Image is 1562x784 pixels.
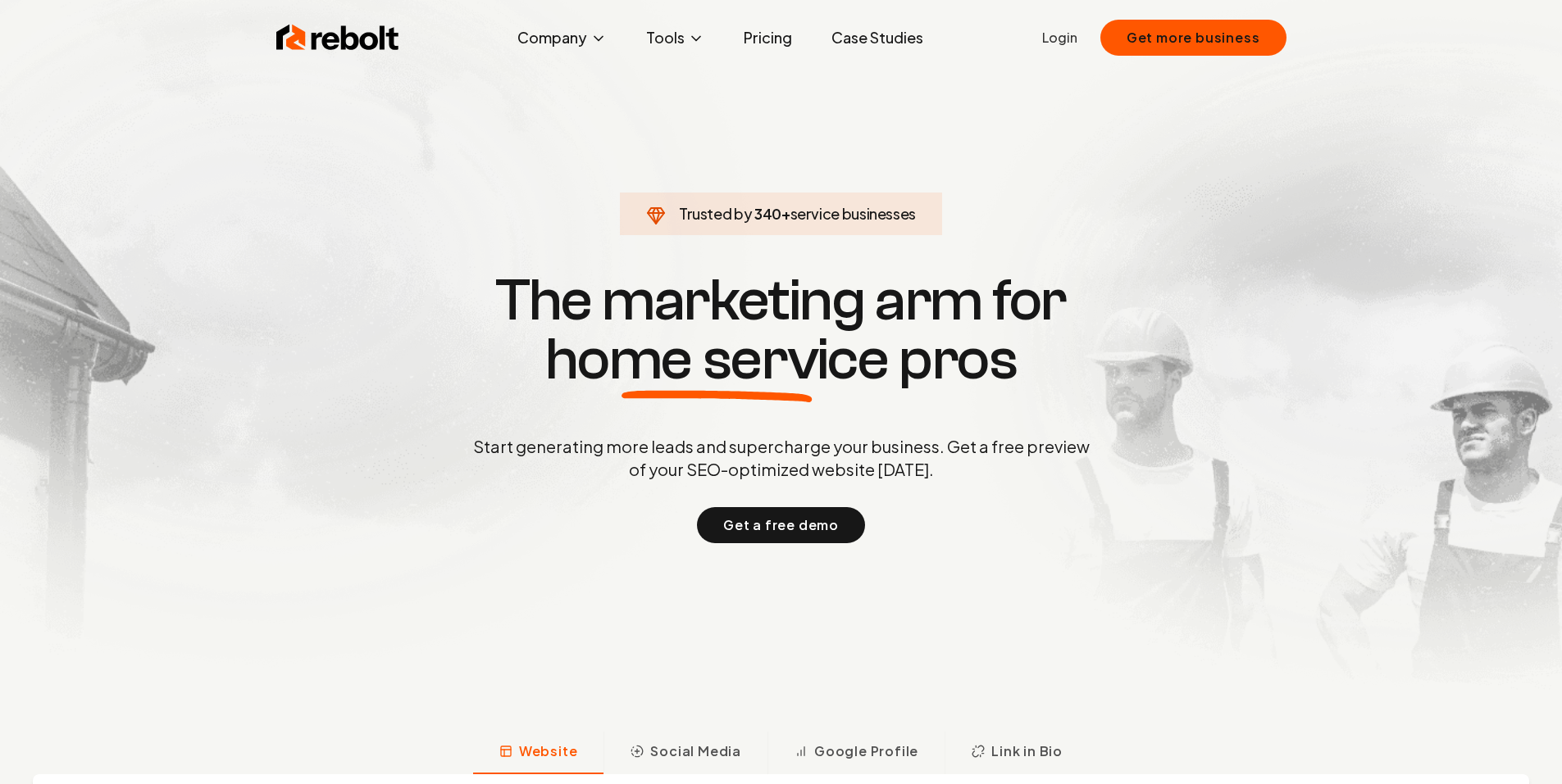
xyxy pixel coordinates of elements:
[814,741,918,761] span: Google Profile
[388,271,1175,389] h1: The marketing arm for pros
[545,330,889,389] span: home service
[603,732,767,774] button: Social Media
[473,732,604,774] button: Website
[504,21,620,54] button: Company
[790,204,917,223] span: service businesses
[697,507,865,543] button: Get a free demo
[650,741,741,761] span: Social Media
[781,204,790,223] span: +
[767,732,945,774] button: Google Profile
[633,21,717,54] button: Tools
[276,21,399,54] img: Rebolt Logo
[1042,28,1077,48] a: Login
[519,741,578,761] span: Website
[470,435,1093,481] p: Start generating more leads and supercharge your business. Get a free preview of your SEO-optimiz...
[945,732,1089,774] button: Link in Bio
[679,204,752,223] span: Trusted by
[731,21,805,54] a: Pricing
[818,21,936,54] a: Case Studies
[754,202,781,225] span: 340
[1100,20,1286,56] button: Get more business
[991,741,1063,761] span: Link in Bio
